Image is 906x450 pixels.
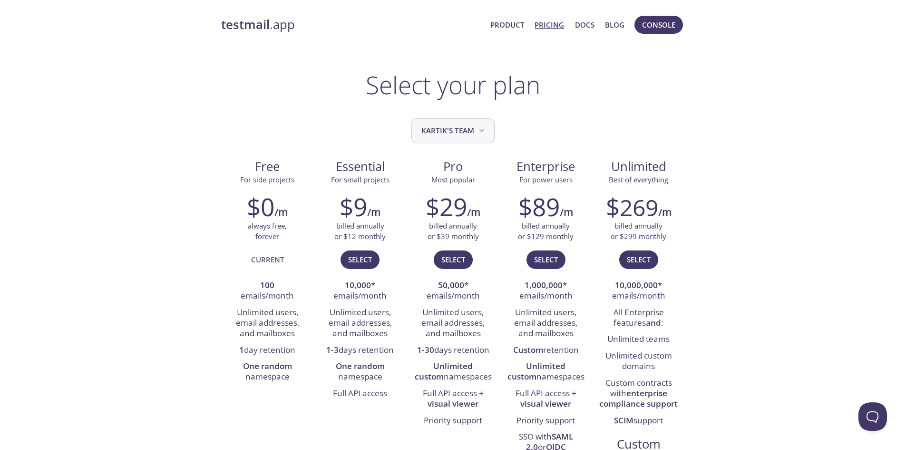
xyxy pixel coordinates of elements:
[520,398,571,409] strong: visual viewer
[414,413,492,429] li: Priority support
[646,317,661,328] strong: and
[331,175,390,184] span: For small projects
[507,413,585,429] li: Priority support
[519,175,573,184] span: For power users
[599,348,678,375] li: Unlimited custom domains
[414,305,492,342] li: Unlimited users, email addresses, and mailboxes
[321,278,399,305] li: * emails/month
[611,221,666,241] p: billed annually or $299 monthly
[605,19,624,31] a: Blog
[518,221,574,241] p: billed annually or $129 monthly
[426,192,467,221] h2: $29
[366,70,540,99] h1: Select your plan
[534,253,558,266] span: Select
[221,17,483,33] a: testmail.app
[411,118,495,143] button: Kartik's team
[615,280,658,290] strong: 10,000,000
[414,159,492,175] span: Pro
[321,159,399,175] span: Essential
[228,342,307,359] li: day retention
[525,280,563,290] strong: 1,000,000
[340,192,367,221] h2: $9
[599,388,678,409] strong: enterprise compliance support
[490,19,524,31] a: Product
[417,344,434,355] strong: 1-30
[627,253,651,266] span: Select
[620,192,658,223] span: 269
[634,16,683,34] button: Console
[326,344,339,355] strong: 1-3
[239,344,244,355] strong: 1
[228,359,307,386] li: namespace
[467,204,480,220] h6: /m
[260,280,274,290] strong: 100
[431,175,475,184] span: Most popular
[507,278,585,305] li: * emails/month
[858,402,887,431] iframe: Help Scout Beacon - Open
[599,305,678,332] li: All Enterprise features :
[434,250,473,269] button: Select
[609,175,668,184] span: Best of everything
[341,250,380,269] button: Select
[336,360,385,371] strong: One random
[321,305,399,342] li: Unlimited users, email addresses, and mailboxes
[513,344,543,355] strong: Custom
[619,250,658,269] button: Select
[599,413,678,429] li: support
[614,415,633,426] strong: SCIM
[274,204,288,220] h6: /m
[599,331,678,348] li: Unlimited teams
[441,253,465,266] span: Select
[599,375,678,413] li: Custom contracts with
[334,221,386,241] p: billed annually or $12 monthly
[248,221,287,241] p: always free, forever
[642,19,675,31] span: Console
[507,359,585,386] li: namespaces
[507,342,585,359] li: retention
[428,221,479,241] p: billed annually or $39 monthly
[507,386,585,413] li: Full API access +
[611,158,666,175] span: Unlimited
[415,360,473,382] strong: Unlimited custom
[421,124,487,137] span: Kartik's team
[526,250,565,269] button: Select
[599,278,678,305] li: * emails/month
[507,360,566,382] strong: Unlimited custom
[535,19,564,31] a: Pricing
[428,398,478,409] strong: visual viewer
[321,386,399,402] li: Full API access
[518,192,560,221] h2: $89
[345,280,371,290] strong: 10,000
[575,19,594,31] a: Docs
[367,204,380,220] h6: /m
[348,253,372,266] span: Select
[229,159,306,175] span: Free
[228,278,307,305] li: emails/month
[247,192,274,221] h2: $0
[240,175,294,184] span: For side projects
[507,159,585,175] span: Enterprise
[243,360,292,371] strong: One random
[414,386,492,413] li: Full API access +
[321,342,399,359] li: days retention
[228,305,307,342] li: Unlimited users, email addresses, and mailboxes
[321,359,399,386] li: namespace
[507,305,585,342] li: Unlimited users, email addresses, and mailboxes
[414,359,492,386] li: namespaces
[606,192,658,221] h2: $
[658,204,672,220] h6: /m
[560,204,573,220] h6: /m
[438,280,464,290] strong: 50,000
[414,342,492,359] li: days retention
[221,16,270,33] strong: testmail
[414,278,492,305] li: * emails/month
